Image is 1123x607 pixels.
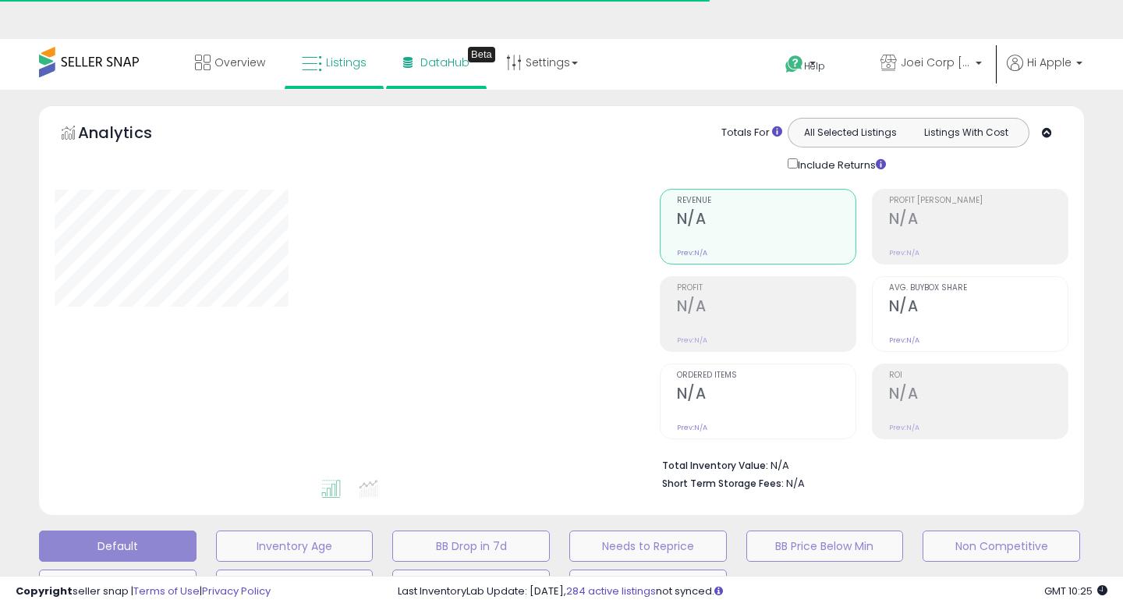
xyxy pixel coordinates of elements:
span: N/A [786,476,805,491]
small: Prev: N/A [889,335,919,345]
span: Avg. Buybox Share [889,284,1068,293]
a: DataHub [391,39,481,86]
div: Last InventoryLab Update: [DATE], not synced. [398,584,1107,599]
button: Inventory Age [216,531,374,562]
button: Non Competitive [923,531,1080,562]
small: Prev: N/A [677,423,707,432]
a: Settings [494,39,590,86]
span: Joei Corp [GEOGRAPHIC_DATA] [901,55,971,70]
a: Hi Apple [1007,55,1082,90]
span: DataHub [420,55,469,70]
h2: N/A [889,385,1068,406]
button: Top Sellers [39,570,197,601]
button: Needs to Reprice [569,531,727,562]
span: Overview [214,55,265,70]
small: Prev: N/A [889,248,919,257]
a: Joei Corp [GEOGRAPHIC_DATA] [869,39,994,90]
a: Overview [183,39,277,86]
small: Prev: N/A [677,248,707,257]
button: Items Being Repriced [392,570,550,601]
span: Hi Apple [1027,55,1072,70]
h2: N/A [889,210,1068,231]
span: Help [804,59,825,73]
span: ROI [889,371,1068,380]
button: Listings With Cost [908,122,1024,143]
span: Profit [677,284,856,293]
span: 2025-09-10 10:25 GMT [1044,584,1107,598]
h2: N/A [677,210,856,231]
span: Ordered Items [677,371,856,380]
strong: Copyright [16,584,73,598]
a: Help [773,43,856,90]
span: Profit [PERSON_NAME] [889,197,1068,205]
a: Privacy Policy [202,584,271,598]
a: Terms of Use [133,584,200,598]
small: Prev: N/A [889,423,919,432]
h5: Analytics [78,122,182,147]
button: BB Price Below Min [746,531,904,562]
span: Revenue [677,197,856,205]
button: Selling @ Max [216,570,374,601]
div: seller snap | | [16,584,271,599]
small: Prev: N/A [677,335,707,345]
a: Listings [290,39,378,86]
h2: N/A [889,297,1068,318]
b: Short Term Storage Fees: [662,477,784,490]
span: Listings [326,55,367,70]
div: Tooltip anchor [468,47,495,62]
button: 30 Day Decrease [569,570,727,601]
div: Include Returns [776,155,905,173]
i: Get Help [785,55,804,74]
b: Total Inventory Value: [662,459,768,472]
button: BB Drop in 7d [392,531,550,562]
button: Default [39,531,197,562]
div: Totals For [721,126,782,140]
h2: N/A [677,385,856,406]
li: N/A [662,455,1057,474]
i: Click here to read more about un-synced listings. [714,586,723,596]
a: 284 active listings [566,584,656,598]
h2: N/A [677,297,856,318]
button: All Selected Listings [792,122,909,143]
